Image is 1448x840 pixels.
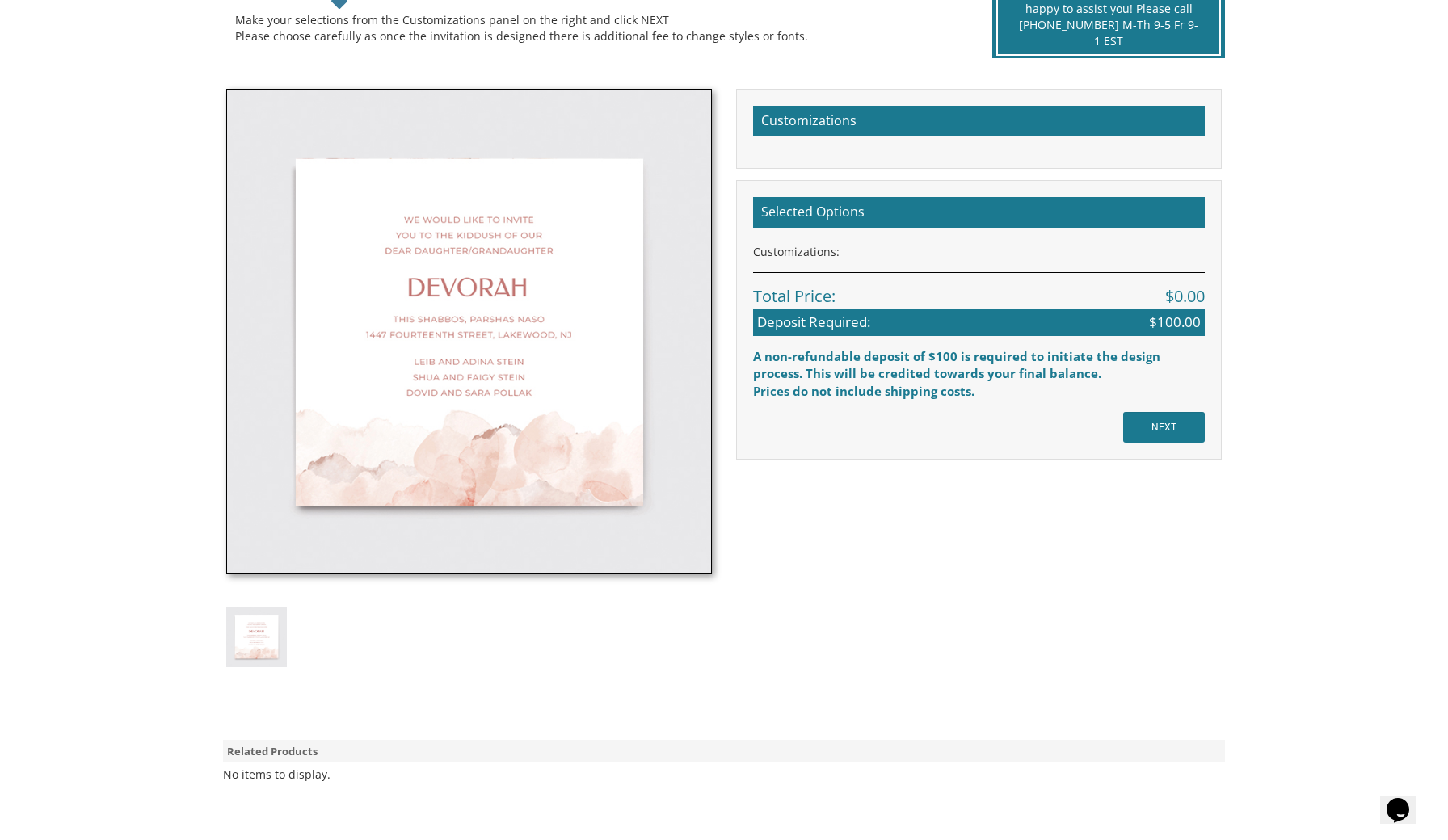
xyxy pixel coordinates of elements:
input: NEXT [1123,412,1205,443]
div: No items to display. [223,766,330,783]
iframe: chat widget [1380,775,1432,824]
h2: Customizations [753,106,1205,136]
div: Total Price: [753,272,1205,309]
span: $100.00 [1149,313,1201,332]
img: kiddush-8-thumb.jpg [226,89,712,574]
div: Related Products [223,740,1225,763]
h2: Selected Options [753,197,1205,228]
div: Customizations: [753,244,1205,260]
div: A non-refundable deposit of $100 is required to initiate the design process. This will be credite... [753,348,1205,383]
div: Deposit Required: [753,309,1205,336]
img: kiddush-8-thumb.jpg [226,607,287,667]
div: Prices do not include shipping costs. [753,383,1205,400]
span: $0.00 [1165,285,1205,309]
div: Make your selections from the Customizations panel on the right and click NEXT Please choose care... [235,12,955,44]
